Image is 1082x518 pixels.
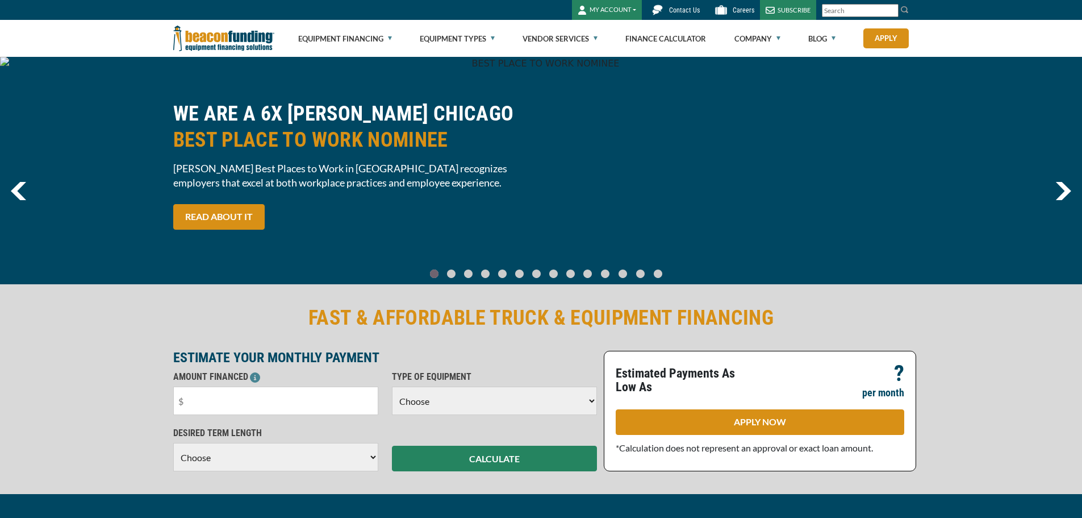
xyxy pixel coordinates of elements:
input: $ [173,387,378,415]
button: CALCULATE [392,446,597,471]
a: Go To Slide 11 [616,269,630,279]
span: *Calculation does not represent an approval or exact loan amount. [616,442,873,453]
a: Go To Slide 0 [428,269,441,279]
p: DESIRED TERM LENGTH [173,426,378,440]
a: Blog [808,20,835,57]
p: Estimated Payments As Low As [616,367,753,394]
a: Vendor Services [523,20,598,57]
img: Right Navigator [1055,182,1071,200]
a: Finance Calculator [625,20,706,57]
a: next [1055,182,1071,200]
a: Equipment Financing [298,20,392,57]
span: BEST PLACE TO WORK NOMINEE [173,127,534,153]
p: AMOUNT FINANCED [173,370,378,384]
h2: WE ARE A 6X [PERSON_NAME] CHICAGO [173,101,534,153]
a: Apply [863,28,909,48]
a: Clear search text [887,6,896,15]
span: Contact Us [669,6,700,14]
a: APPLY NOW [616,409,904,435]
span: [PERSON_NAME] Best Places to Work in [GEOGRAPHIC_DATA] recognizes employers that excel at both wo... [173,161,534,190]
a: Equipment Types [420,20,495,57]
img: Search [900,5,909,14]
a: Go To Slide 8 [564,269,578,279]
a: Go To Slide 9 [581,269,595,279]
h2: FAST & AFFORDABLE TRUCK & EQUIPMENT FINANCING [173,305,909,331]
a: Go To Slide 2 [462,269,475,279]
p: TYPE OF EQUIPMENT [392,370,597,384]
a: Go To Slide 6 [530,269,544,279]
a: Go To Slide 13 [651,269,665,279]
a: READ ABOUT IT [173,204,265,230]
img: Left Navigator [11,182,26,200]
a: Go To Slide 10 [598,269,612,279]
p: per month [862,386,904,400]
p: ESTIMATE YOUR MONTHLY PAYMENT [173,351,597,364]
a: Go To Slide 7 [547,269,561,279]
a: previous [11,182,26,200]
input: Search [822,4,899,17]
a: Go To Slide 3 [479,269,492,279]
span: Careers [733,6,754,14]
a: Go To Slide 4 [496,269,509,279]
a: Go To Slide 5 [513,269,527,279]
p: ? [894,367,904,380]
img: Beacon Funding Corporation logo [173,20,274,57]
a: Company [734,20,780,57]
a: Go To Slide 1 [445,269,458,279]
a: Go To Slide 12 [633,269,647,279]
